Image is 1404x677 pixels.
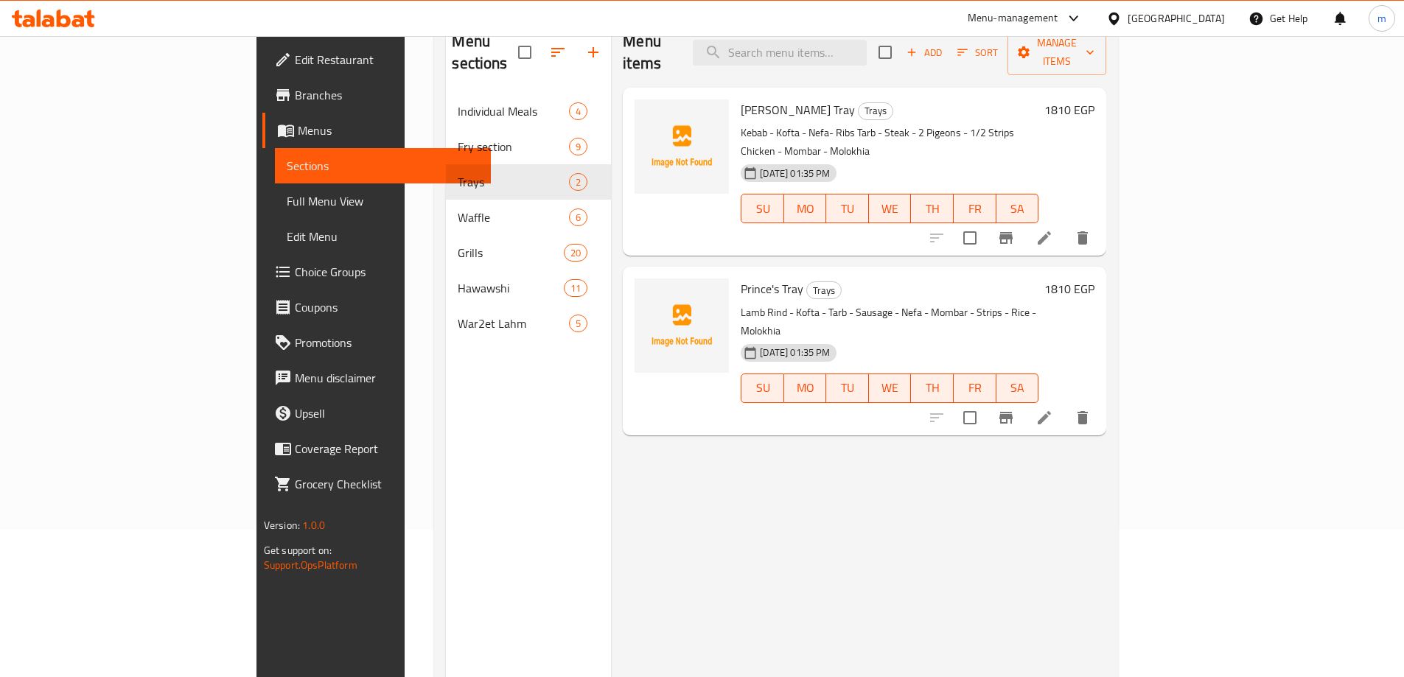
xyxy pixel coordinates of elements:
span: 5 [570,317,587,331]
div: items [569,315,587,332]
button: SA [996,194,1039,223]
span: Coverage Report [295,440,479,457]
span: Add [904,44,944,61]
a: Coverage Report [262,431,491,466]
div: Fry section9 [446,129,611,164]
span: Add item [901,41,948,64]
div: Waffle6 [446,200,611,235]
span: Waffle [458,208,569,226]
a: Grocery Checklist [262,466,491,502]
span: SU [747,198,778,220]
div: Individual Meals4 [446,94,611,129]
div: items [569,102,587,120]
a: Edit Menu [275,219,491,254]
span: WE [875,377,906,399]
span: Select section [870,37,901,68]
span: [DATE] 01:35 PM [754,166,836,180]
span: Choice Groups [295,263,479,281]
span: Grocery Checklist [295,475,479,493]
button: SU [741,373,783,403]
div: items [564,279,587,297]
nav: Menu sections [446,88,611,347]
span: War2et Lahm [458,315,569,332]
button: SU [741,194,783,223]
a: Full Menu View [275,183,491,219]
span: SA [1002,198,1033,220]
div: Grills [458,244,564,262]
a: Menu disclaimer [262,360,491,396]
span: Fry section [458,138,569,155]
a: Menus [262,113,491,148]
button: TU [826,373,869,403]
button: MO [784,373,827,403]
span: MO [790,198,821,220]
h6: 1810 EGP [1044,99,1094,120]
div: items [569,173,587,191]
span: Trays [458,173,569,191]
button: FR [954,194,996,223]
div: [GEOGRAPHIC_DATA] [1128,10,1225,27]
span: Menu disclaimer [295,369,479,387]
p: Lamb Rind - Kofta - Tarb - Sausage - Nefa - Mombar - Strips - Rice - Molokhia [741,304,1038,340]
span: Trays [859,102,893,119]
span: Individual Meals [458,102,569,120]
a: Promotions [262,325,491,360]
button: Add section [576,35,611,70]
span: Select to update [954,222,985,253]
span: Edit Menu [287,228,479,245]
span: Get support on: [264,541,332,560]
button: TH [911,194,954,223]
input: search [693,40,867,66]
span: 6 [570,211,587,225]
h6: 1810 EGP [1044,278,1094,299]
span: WE [875,198,906,220]
span: TH [917,198,948,220]
button: Branch-specific-item [988,400,1024,435]
span: m [1377,10,1386,27]
div: Grills20 [446,235,611,270]
div: Trays [858,102,893,120]
span: TH [917,377,948,399]
span: Full Menu View [287,192,479,210]
button: TH [911,373,954,403]
img: Prince's Tray [635,278,729,373]
span: Sort [957,44,998,61]
a: Choice Groups [262,254,491,290]
a: Coupons [262,290,491,325]
span: SA [1002,377,1033,399]
span: Prince's Tray [741,278,803,300]
button: TU [826,194,869,223]
a: Upsell [262,396,491,431]
span: 20 [565,246,587,260]
button: Add [901,41,948,64]
span: TU [832,377,863,399]
button: Sort [954,41,1002,64]
a: Branches [262,77,491,113]
span: Version: [264,516,300,535]
div: items [569,138,587,155]
span: MO [790,377,821,399]
span: Sort sections [540,35,576,70]
a: Edit Restaurant [262,42,491,77]
div: Menu-management [968,10,1058,27]
span: Hawawshi [458,279,564,297]
span: Edit Restaurant [295,51,479,69]
span: Manage items [1019,34,1094,71]
a: Edit menu item [1035,409,1053,427]
a: Edit menu item [1035,229,1053,247]
span: Menus [298,122,479,139]
span: TU [832,198,863,220]
div: items [569,208,587,226]
button: delete [1065,400,1100,435]
button: MO [784,194,827,223]
span: FR [960,377,991,399]
span: [PERSON_NAME] Tray [741,99,855,121]
span: Upsell [295,404,479,422]
span: 2 [570,175,587,189]
div: War2et Lahm5 [446,306,611,341]
span: Trays [807,282,841,299]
